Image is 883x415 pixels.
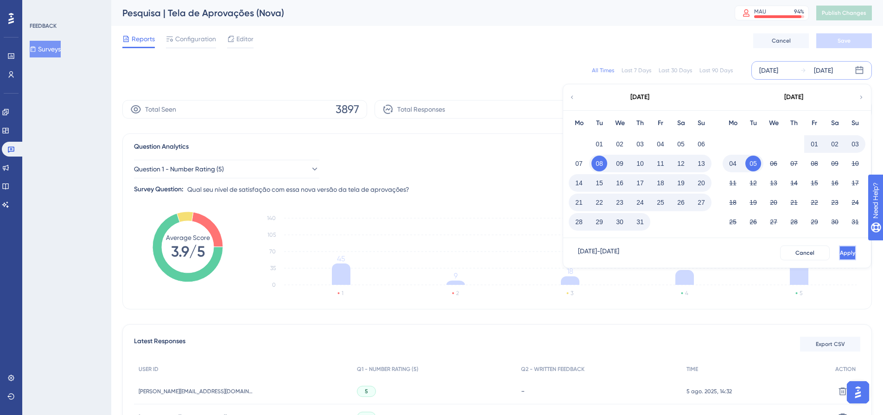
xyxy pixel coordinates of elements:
[725,195,741,210] button: 18
[632,156,648,171] button: 10
[795,249,814,257] span: Cancel
[134,336,185,352] span: Latest Responses
[653,136,668,152] button: 04
[844,378,872,406] iframe: UserGuiding AI Assistant Launcher
[612,175,628,191] button: 16
[671,118,691,129] div: Sa
[30,41,61,57] button: Surveys
[822,9,866,17] span: Publish Changes
[816,33,872,48] button: Save
[650,118,671,129] div: Fr
[632,136,648,152] button: 03
[847,136,863,152] button: 03
[835,365,856,373] span: ACTION
[134,160,319,178] button: Question 1 - Number Rating (5)
[612,195,628,210] button: 23
[134,184,184,195] div: Survey Question:
[630,118,650,129] div: Th
[691,118,711,129] div: Su
[786,156,802,171] button: 07
[786,214,802,230] button: 28
[571,290,573,296] text: 3
[269,248,276,255] tspan: 70
[591,136,607,152] button: 01
[780,245,830,260] button: Cancel
[772,37,791,44] span: Cancel
[134,163,224,175] span: Question 1 - Number Rating (5)
[132,33,155,44] span: Reports
[166,234,210,241] tspan: Average Score
[847,156,863,171] button: 10
[800,337,860,352] button: Export CSV
[693,195,709,210] button: 27
[686,365,698,373] span: TIME
[171,243,205,260] tspan: 3.9/5
[786,175,802,191] button: 14
[723,118,743,129] div: Mo
[847,195,863,210] button: 24
[827,175,843,191] button: 16
[673,175,689,191] button: 19
[267,232,276,238] tspan: 105
[816,6,872,20] button: Publish Changes
[685,290,688,296] text: 4
[766,195,781,210] button: 20
[673,195,689,210] button: 26
[122,6,711,19] div: Pesquisa | Tela de Aprovações (Nova)
[632,214,648,230] button: 31
[699,67,733,74] div: Last 90 Days
[134,141,189,152] span: Question Analytics
[571,175,587,191] button: 14
[807,214,822,230] button: 29
[725,156,741,171] button: 04
[839,245,856,260] button: Apply
[653,175,668,191] button: 18
[745,156,761,171] button: 05
[336,102,359,117] span: 3897
[784,118,804,129] div: Th
[784,92,803,103] div: [DATE]
[807,156,822,171] button: 08
[139,365,159,373] span: USER ID
[632,175,648,191] button: 17
[612,214,628,230] button: 30
[456,290,459,296] text: 2
[840,249,855,257] span: Apply
[622,67,651,74] div: Last 7 Days
[807,175,822,191] button: 15
[847,175,863,191] button: 17
[270,265,276,271] tspan: 35
[743,118,763,129] div: Tu
[754,8,766,15] div: MAU
[763,118,784,129] div: We
[397,104,445,115] span: Total Responses
[766,175,781,191] button: 13
[725,214,741,230] button: 25
[267,215,276,221] tspan: 140
[571,156,587,171] button: 07
[236,33,254,44] span: Editor
[591,214,607,230] button: 29
[673,156,689,171] button: 12
[337,254,345,263] tspan: 45
[827,195,843,210] button: 23
[816,340,845,348] span: Export CSV
[145,104,176,115] span: Total Seen
[847,214,863,230] button: 31
[653,195,668,210] button: 25
[454,271,457,280] tspan: 9
[845,118,865,129] div: Su
[759,65,778,76] div: [DATE]
[521,365,584,373] span: Q2 - WRITTEN FEEDBACK
[22,2,58,13] span: Need Help?
[630,92,649,103] div: [DATE]
[659,67,692,74] div: Last 30 Days
[653,156,668,171] button: 11
[807,136,822,152] button: 01
[745,214,761,230] button: 26
[745,195,761,210] button: 19
[825,118,845,129] div: Sa
[766,156,781,171] button: 06
[632,195,648,210] button: 24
